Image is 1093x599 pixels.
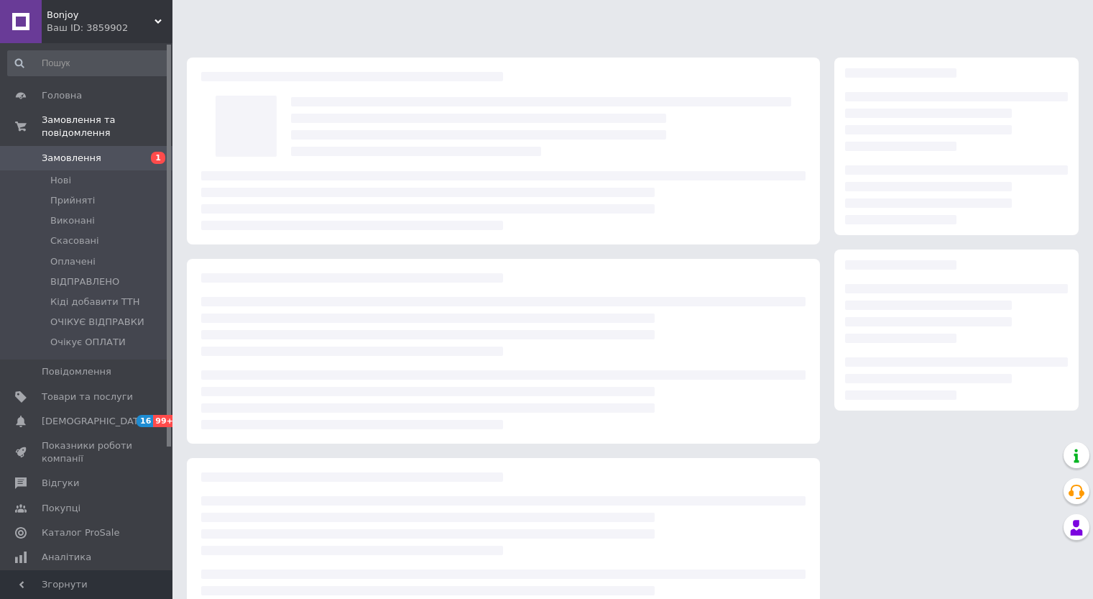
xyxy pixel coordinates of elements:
span: Оплачені [50,255,96,268]
input: Пошук [7,50,170,76]
span: Очікує ОПЛАТИ [50,336,126,349]
span: [DEMOGRAPHIC_DATA] [42,415,148,428]
span: Замовлення та повідомлення [42,114,172,140]
span: Показники роботи компанії [42,439,133,465]
div: Ваш ID: 3859902 [47,22,172,35]
span: Товари та послуги [42,390,133,403]
span: Каталог ProSale [42,526,119,539]
span: Bonjoy [47,9,155,22]
span: Відгуки [42,477,79,490]
span: Нові [50,174,71,187]
span: Покупці [42,502,80,515]
span: Головна [42,89,82,102]
span: Аналітика [42,551,91,564]
span: Прийняті [50,194,95,207]
span: Кіді добавити ТТН [50,296,139,308]
span: Замовлення [42,152,101,165]
span: Виконані [50,214,95,227]
span: Скасовані [50,234,99,247]
span: ОЧІКУЄ ВІДПРАВКИ [50,316,144,329]
span: 99+ [153,415,177,427]
span: Повідомлення [42,365,111,378]
span: 1 [151,152,165,164]
span: ВІДПРАВЛЕНО [50,275,119,288]
span: 16 [137,415,153,427]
